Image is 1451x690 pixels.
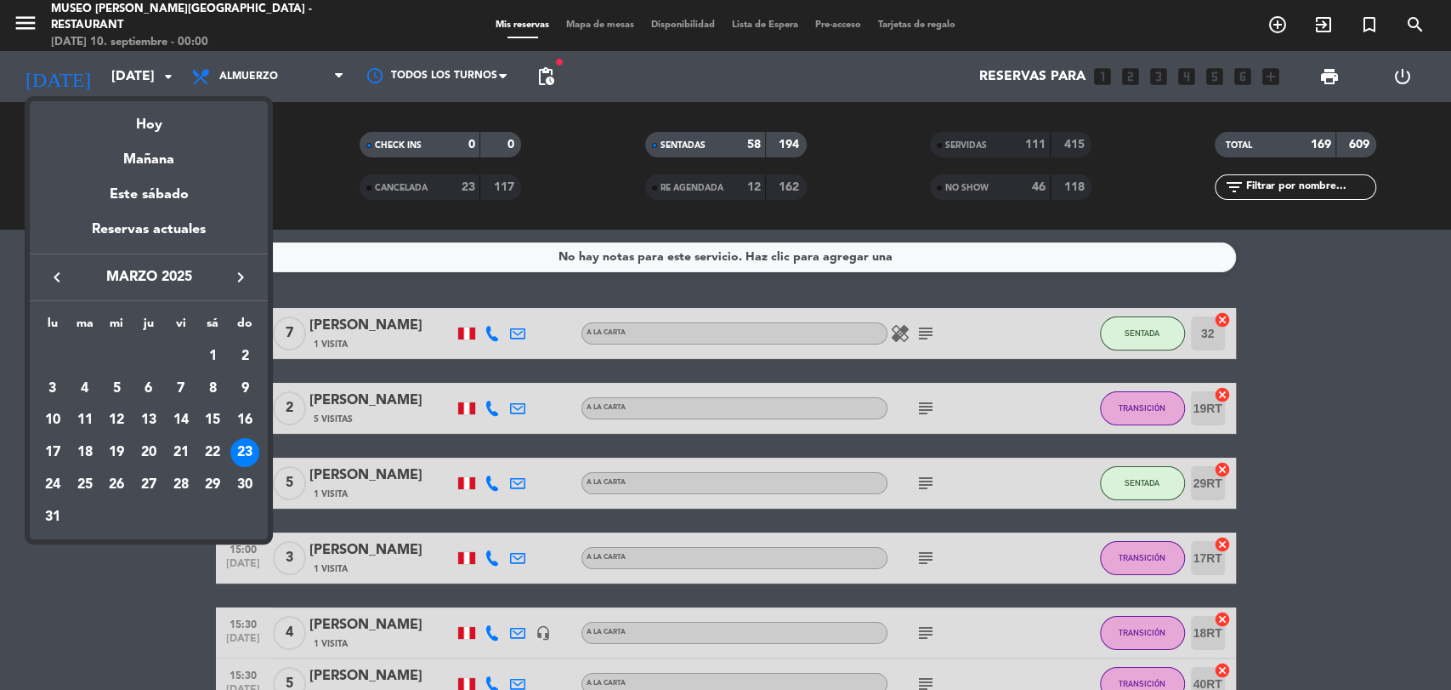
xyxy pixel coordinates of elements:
div: 20 [134,438,163,467]
div: 23 [230,438,259,467]
td: 23 de marzo de 2025 [229,436,261,469]
div: 18 [71,438,99,467]
div: 16 [230,407,259,436]
i: keyboard_arrow_left [47,267,67,288]
th: sábado [197,314,230,340]
div: 19 [102,438,131,467]
td: 3 de marzo de 2025 [37,373,69,405]
div: 25 [71,470,99,499]
td: 30 de marzo de 2025 [229,469,261,501]
div: 21 [167,438,196,467]
div: 22 [198,438,227,467]
td: 1 de marzo de 2025 [197,340,230,373]
td: 28 de marzo de 2025 [165,469,197,501]
td: 14 de marzo de 2025 [165,405,197,437]
td: 25 de marzo de 2025 [69,469,101,501]
div: 6 [134,374,163,403]
th: domingo [229,314,261,340]
div: 11 [71,407,99,436]
button: keyboard_arrow_right [225,266,256,288]
td: 18 de marzo de 2025 [69,436,101,469]
div: Este sábado [30,171,268,219]
th: lunes [37,314,69,340]
td: 9 de marzo de 2025 [229,373,261,405]
div: 30 [230,470,259,499]
td: 31 de marzo de 2025 [37,501,69,533]
td: 19 de marzo de 2025 [100,436,133,469]
div: 10 [38,407,67,436]
div: 7 [167,374,196,403]
td: 16 de marzo de 2025 [229,405,261,437]
td: 20 de marzo de 2025 [133,436,165,469]
td: 24 de marzo de 2025 [37,469,69,501]
div: 17 [38,438,67,467]
i: keyboard_arrow_right [230,267,251,288]
div: 14 [167,407,196,436]
div: 9 [230,374,259,403]
div: Reservas actuales [30,219,268,254]
div: 13 [134,407,163,436]
td: 10 de marzo de 2025 [37,405,69,437]
div: 27 [134,470,163,499]
th: miércoles [100,314,133,340]
td: 12 de marzo de 2025 [100,405,133,437]
td: 22 de marzo de 2025 [197,436,230,469]
td: 27 de marzo de 2025 [133,469,165,501]
div: 29 [198,470,227,499]
td: 11 de marzo de 2025 [69,405,101,437]
div: 2 [230,342,259,371]
div: 1 [198,342,227,371]
div: 3 [38,374,67,403]
td: 4 de marzo de 2025 [69,373,101,405]
td: 13 de marzo de 2025 [133,405,165,437]
td: 17 de marzo de 2025 [37,436,69,469]
div: 24 [38,470,67,499]
td: 7 de marzo de 2025 [165,373,197,405]
button: keyboard_arrow_left [42,266,72,288]
td: 6 de marzo de 2025 [133,373,165,405]
div: 26 [102,470,131,499]
td: 5 de marzo de 2025 [100,373,133,405]
div: Mañana [30,136,268,171]
td: 8 de marzo de 2025 [197,373,230,405]
td: 2 de marzo de 2025 [229,340,261,373]
span: marzo 2025 [72,266,225,288]
th: jueves [133,314,165,340]
td: 15 de marzo de 2025 [197,405,230,437]
td: 26 de marzo de 2025 [100,469,133,501]
div: 5 [102,374,131,403]
div: 8 [198,374,227,403]
td: MAR. [37,340,197,373]
div: Hoy [30,101,268,136]
th: martes [69,314,101,340]
td: 21 de marzo de 2025 [165,436,197,469]
div: 31 [38,503,67,532]
div: 15 [198,407,227,436]
td: 29 de marzo de 2025 [197,469,230,501]
div: 4 [71,374,99,403]
div: 12 [102,407,131,436]
div: 28 [167,470,196,499]
th: viernes [165,314,197,340]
